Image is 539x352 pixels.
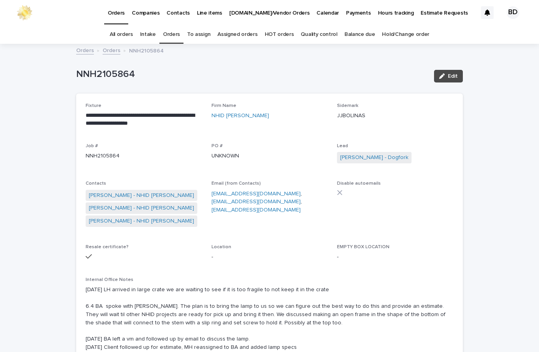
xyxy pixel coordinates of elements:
[211,199,301,204] a: [EMAIL_ADDRESS][DOMAIN_NAME]
[86,152,202,160] p: NNH2105864
[129,46,164,54] p: NNH2105864
[86,181,106,186] span: Contacts
[337,253,453,261] p: -
[337,112,453,120] p: JJBOLINAS
[337,181,381,186] span: Disable autoemails
[211,253,328,261] p: -
[211,191,301,197] a: [EMAIL_ADDRESS][DOMAIN_NAME]
[301,25,337,44] a: Quality control
[86,144,98,148] span: Job #
[211,103,236,108] span: Firm Name
[217,25,257,44] a: Assigned orders
[211,190,328,214] p: , ,
[337,144,348,148] span: Lead
[89,204,194,212] a: [PERSON_NAME] - NHID [PERSON_NAME]
[89,217,194,225] a: [PERSON_NAME] - NHID [PERSON_NAME]
[16,5,33,21] img: 0ffKfDbyRa2Iv8hnaAqg
[337,245,389,249] span: EMPTY BOX LOCATION
[86,103,101,108] span: Fixture
[211,144,223,148] span: PO #
[344,25,375,44] a: Balance due
[265,25,294,44] a: HOT orders
[110,25,133,44] a: All orders
[86,277,133,282] span: Internal Office Notes
[103,45,120,54] a: Orders
[211,152,328,160] p: UNKNOWN
[211,181,261,186] span: Email (from Contacts)
[337,103,358,108] span: Sidemark
[448,73,458,79] span: Edit
[76,45,94,54] a: Orders
[211,112,269,120] a: NHID [PERSON_NAME]
[140,25,156,44] a: Intake
[163,25,180,44] a: Orders
[507,6,519,19] div: BD
[340,154,408,162] a: [PERSON_NAME] - Dogfork
[86,245,129,249] span: Resale certificate?
[89,191,194,200] a: [PERSON_NAME] - NHID [PERSON_NAME]
[187,25,210,44] a: To assign
[211,207,301,213] a: [EMAIL_ADDRESS][DOMAIN_NAME]
[434,70,463,82] button: Edit
[76,69,428,80] p: NNH2105864
[211,245,231,249] span: Location
[382,25,429,44] a: Hold/Change order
